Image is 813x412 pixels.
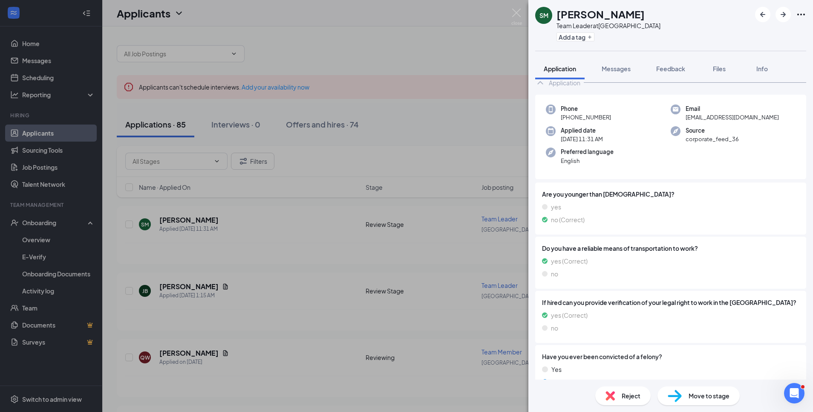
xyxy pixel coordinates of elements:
[758,9,768,20] svg: ArrowLeftNew
[796,9,806,20] svg: Ellipses
[784,383,804,403] iframe: Intercom live chat
[686,113,779,122] span: [EMAIL_ADDRESS][DOMAIN_NAME]
[551,365,562,374] span: Yes
[556,32,594,41] button: PlusAdd a tag
[539,11,548,20] div: SM
[713,65,726,73] span: Files
[622,391,640,400] span: Reject
[587,35,592,40] svg: Plus
[756,65,768,73] span: Info
[551,310,588,320] span: yes (Correct)
[561,113,611,122] span: [PHONE_NUMBER]
[686,135,739,143] span: corporate_feed_36
[656,65,685,73] span: Feedback
[535,78,545,88] svg: ChevronUp
[542,352,662,361] span: Have you ever been convicted of a felony?
[689,391,729,400] span: Move to stage
[551,202,561,212] span: yes
[551,269,558,279] span: no
[542,189,799,199] span: Are you younger than [DEMOGRAPHIC_DATA]?
[561,157,614,165] span: English
[686,104,779,113] span: Email
[776,7,791,22] button: ArrowRight
[542,298,799,307] span: If hired can you provide verification of your legal right to work in the [GEOGRAPHIC_DATA]?
[561,126,603,135] span: Applied date
[602,65,631,73] span: Messages
[686,126,739,135] span: Source
[542,244,799,253] span: Do you have a reliable means of transportation to work?
[551,323,558,333] span: no
[561,135,603,143] span: [DATE] 11:31 AM
[778,9,788,20] svg: ArrowRight
[755,7,770,22] button: ArrowLeftNew
[544,65,576,73] span: Application
[551,256,588,266] span: yes (Correct)
[551,377,559,387] span: No
[561,104,611,113] span: Phone
[549,78,580,87] div: Application
[551,215,585,224] span: no (Correct)
[556,21,660,30] div: Team Leader at [GEOGRAPHIC_DATA]
[556,7,645,21] h1: [PERSON_NAME]
[561,148,614,156] span: Preferred language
